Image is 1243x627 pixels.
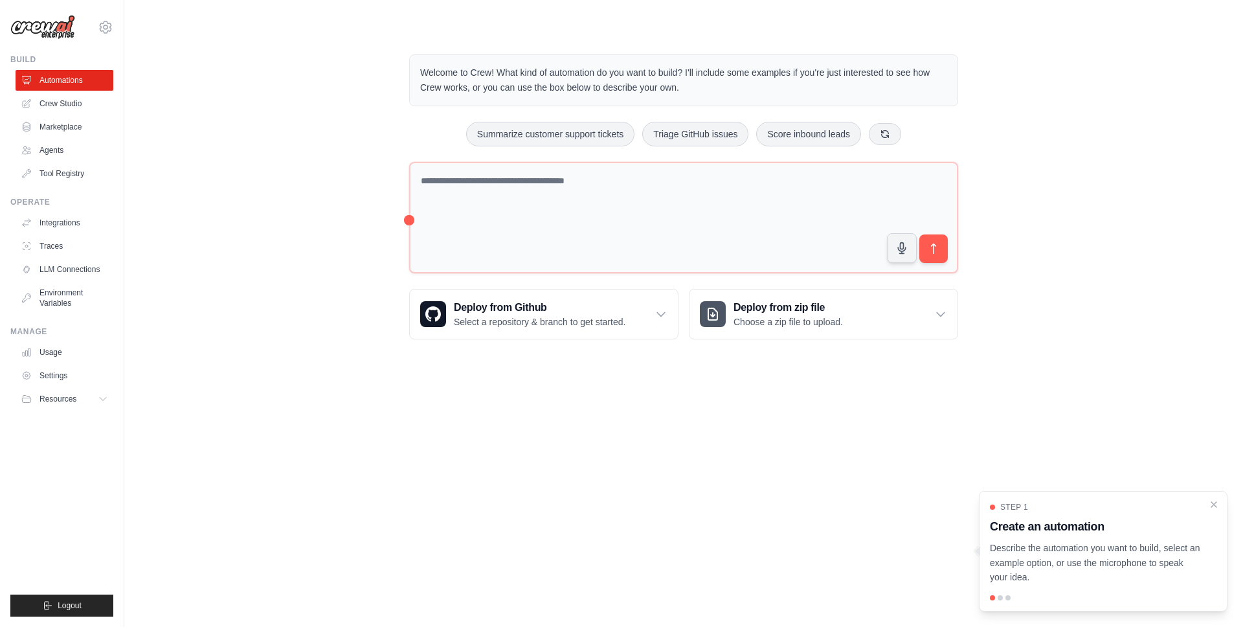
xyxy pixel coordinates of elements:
a: LLM Connections [16,259,113,280]
iframe: Chat Widget [1178,565,1243,627]
span: Logout [58,600,82,611]
h3: Deploy from Github [454,300,625,315]
a: Usage [16,342,113,363]
button: Resources [16,389,113,409]
a: Environment Variables [16,282,113,313]
div: Manage [10,326,113,337]
button: Summarize customer support tickets [466,122,634,146]
h3: Deploy from zip file [733,300,843,315]
a: Agents [16,140,113,161]
a: Tool Registry [16,163,113,184]
button: Triage GitHub issues [642,122,748,146]
a: Traces [16,236,113,256]
p: Welcome to Crew! What kind of automation do you want to build? I'll include some examples if you'... [420,65,947,95]
a: Settings [16,365,113,386]
p: Choose a zip file to upload. [733,315,843,328]
button: Logout [10,595,113,617]
img: Logo [10,15,75,40]
a: Crew Studio [16,93,113,114]
div: Build [10,54,113,65]
button: Score inbound leads [756,122,861,146]
span: Step 1 [1000,502,1028,512]
a: Integrations [16,212,113,233]
a: Marketplace [16,117,113,137]
p: Describe the automation you want to build, select an example option, or use the microphone to spe... [990,541,1201,585]
a: Automations [16,70,113,91]
button: Close walkthrough [1209,499,1219,510]
span: Resources [39,394,76,404]
h3: Create an automation [990,518,1201,536]
div: Operate [10,197,113,207]
p: Select a repository & branch to get started. [454,315,625,328]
